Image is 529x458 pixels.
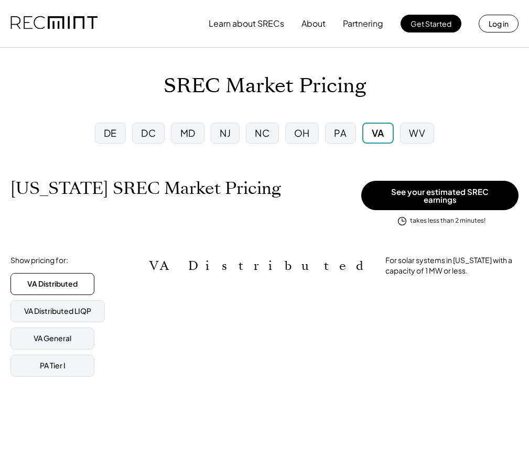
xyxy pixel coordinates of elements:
div: For solar systems in [US_STATE] with a capacity of 1 MW or less. [385,255,519,276]
div: VA Distributed [27,279,78,289]
h1: SREC Market Pricing [164,74,366,99]
div: takes less than 2 minutes! [410,216,485,225]
div: PA Tier I [40,361,66,371]
div: NJ [220,126,231,139]
h2: VA Distributed [149,258,370,274]
div: VA [372,126,384,139]
div: PA [334,126,347,139]
div: DE [104,126,117,139]
button: Partnering [343,13,383,34]
button: About [301,13,326,34]
button: Learn about SRECs [209,13,284,34]
button: Log in [479,15,519,32]
div: Show pricing for: [10,255,68,266]
h1: [US_STATE] SREC Market Pricing [10,178,281,199]
div: OH [294,126,310,139]
div: DC [141,126,156,139]
button: See your estimated SREC earnings [361,181,519,210]
div: WV [409,126,425,139]
div: NC [255,126,269,139]
div: VA General [34,333,71,344]
button: Get Started [401,15,461,32]
div: MD [180,126,196,139]
img: recmint-logotype%403x.png [10,6,98,41]
div: VA Distributed LIQP [24,306,91,317]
